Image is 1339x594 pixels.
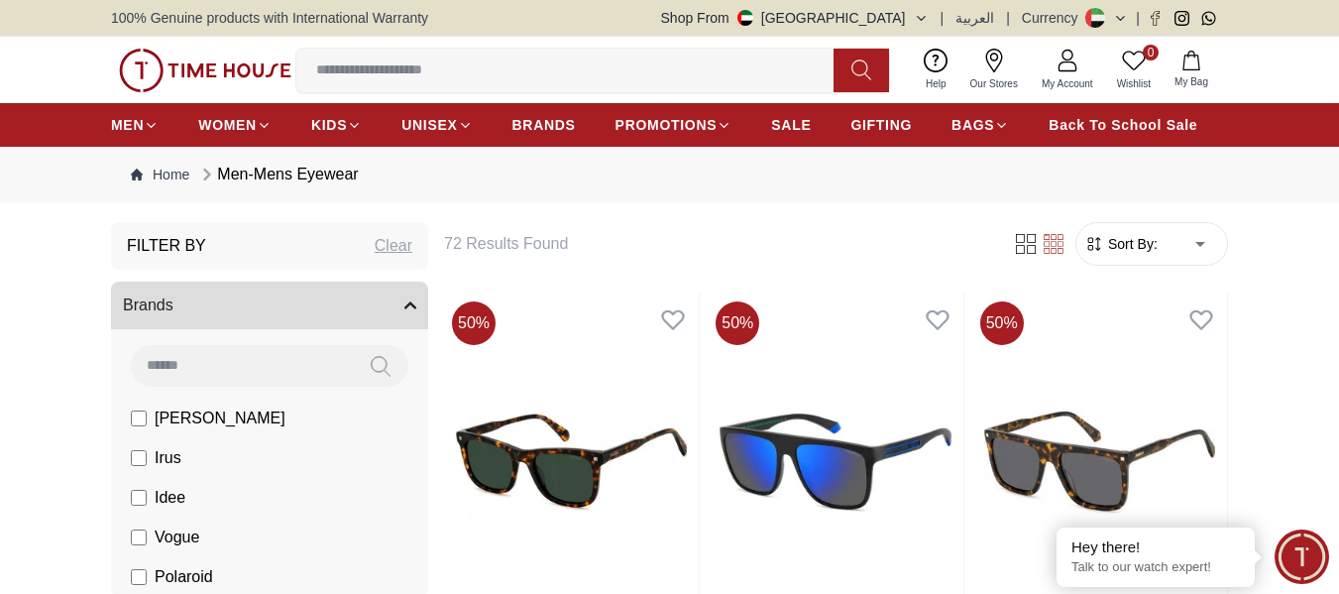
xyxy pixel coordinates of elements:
a: BAGS [951,107,1009,143]
span: My Bag [1167,74,1216,89]
span: PROMOTIONS [615,115,718,135]
span: MEN [111,115,144,135]
span: Idee [155,486,185,510]
span: BRANDS [512,115,576,135]
span: [PERSON_NAME] [155,407,285,430]
span: KIDS [311,115,347,135]
div: Men-Mens Eyewear [197,163,358,186]
input: Vogue [131,530,147,545]
span: 50 % [980,301,1024,345]
div: Hey there! [1071,537,1240,557]
span: | [1006,8,1010,28]
a: Back To School Sale [1049,107,1197,143]
input: Polaroid [131,569,147,585]
p: Talk to our watch expert! [1071,559,1240,576]
span: BAGS [951,115,994,135]
img: ... [119,49,291,92]
span: Sort By: [1104,234,1158,254]
span: Irus [155,446,181,470]
span: WOMEN [198,115,257,135]
button: Sort By: [1084,234,1158,254]
a: Our Stores [958,45,1030,95]
input: [PERSON_NAME] [131,411,147,426]
button: Shop From[GEOGRAPHIC_DATA] [661,8,929,28]
input: Idee [131,490,147,506]
span: My Account [1034,76,1101,91]
a: UNISEX [401,107,472,143]
a: BRANDS [512,107,576,143]
span: UNISEX [401,115,457,135]
span: GIFTING [850,115,912,135]
span: Wishlist [1109,76,1159,91]
button: My Bag [1163,47,1220,93]
a: Help [914,45,958,95]
span: 50 % [452,301,496,345]
a: 0Wishlist [1105,45,1163,95]
img: United Arab Emirates [737,10,753,26]
input: Irus [131,450,147,466]
span: Polaroid [155,565,213,589]
a: SALE [771,107,811,143]
span: 50 % [716,301,759,345]
div: Clear [375,234,412,258]
a: WOMEN [198,107,272,143]
span: Vogue [155,526,199,549]
button: Brands [111,282,428,329]
a: Instagram [1174,11,1189,26]
span: | [1136,8,1140,28]
a: Facebook [1148,11,1163,26]
h3: Filter By [127,234,206,258]
button: العربية [955,8,994,28]
span: Back To School Sale [1049,115,1197,135]
div: Currency [1022,8,1086,28]
span: 100% Genuine products with International Warranty [111,8,428,28]
a: Home [131,165,189,184]
div: Chat Widget [1275,530,1329,584]
span: | [941,8,945,28]
span: Our Stores [962,76,1026,91]
a: Whatsapp [1201,11,1216,26]
a: KIDS [311,107,362,143]
h6: 72 Results Found [444,232,988,256]
span: 0 [1143,45,1159,60]
nav: Breadcrumb [111,147,1228,202]
span: Brands [123,294,173,317]
a: PROMOTIONS [615,107,732,143]
span: Help [918,76,954,91]
span: SALE [771,115,811,135]
a: MEN [111,107,159,143]
a: GIFTING [850,107,912,143]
